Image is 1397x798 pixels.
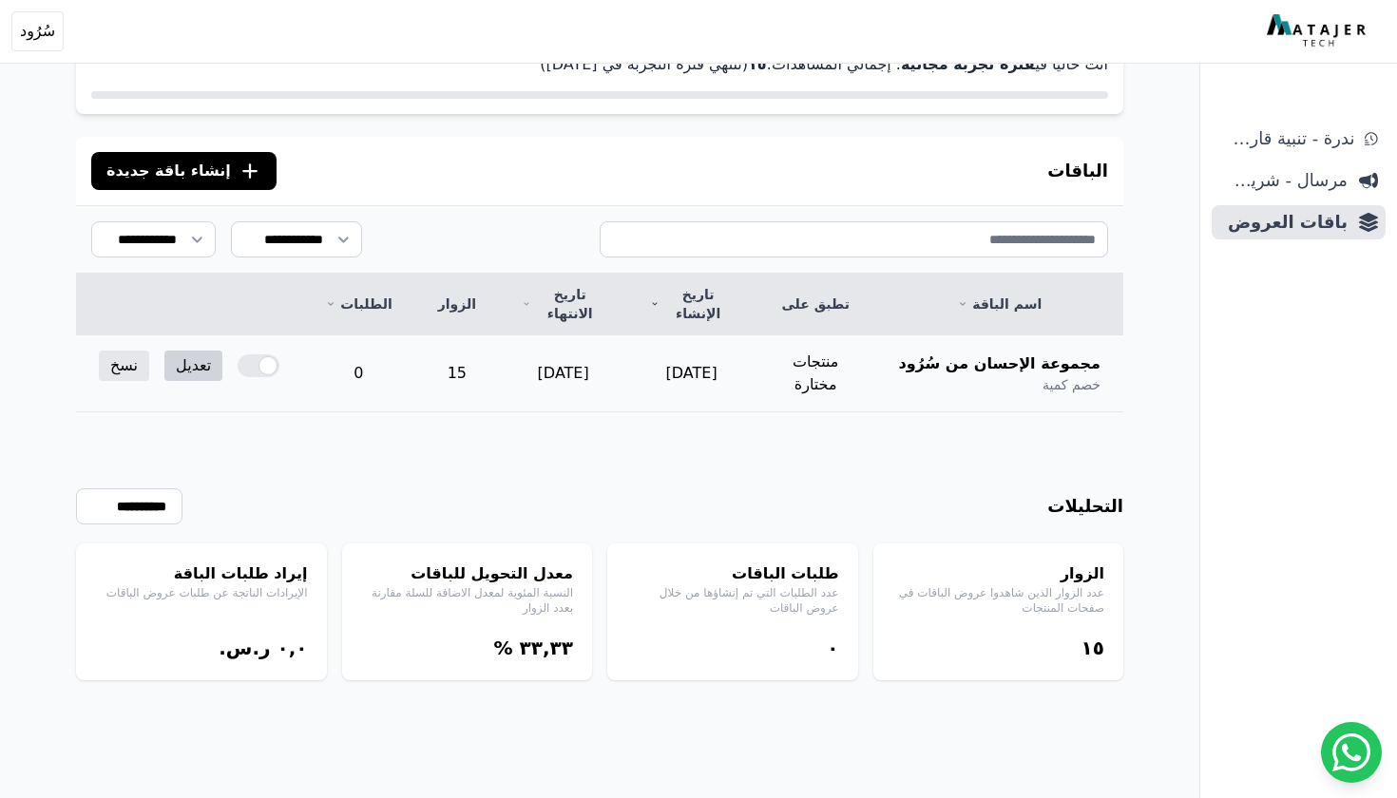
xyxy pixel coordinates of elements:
strong: فترة تجربة مجانية [901,55,1035,73]
a: تعديل [164,351,222,381]
td: 0 [302,335,414,412]
p: عدد الزوار الذين شاهدوا عروض الباقات في صفحات المنتجات [892,585,1105,616]
h4: طلبات الباقات [626,562,839,585]
th: تطبق على [756,274,876,335]
span: مجموعة الإحسان من سُرُود [898,352,1100,375]
div: ۰ [626,635,839,661]
span: % [494,636,513,659]
a: تاريخ الإنشاء [650,285,733,323]
a: تاريخ الانتهاء [522,285,604,323]
span: إنشاء باقة جديدة [106,160,231,182]
a: الطلبات [325,294,392,313]
span: ر.س. [219,636,270,659]
span: سُرُود [20,20,55,43]
td: [DATE] [627,335,756,412]
h4: إيراد طلبات الباقة [95,562,308,585]
strong: ١٥ [748,55,767,73]
h3: الباقات [1047,158,1108,184]
th: الزوار [415,274,499,335]
span: ندرة - تنبية قارب علي النفاذ [1219,125,1353,152]
a: اسم الباقة [898,294,1100,313]
a: نسخ [99,351,149,381]
td: منتجات مختارة [756,335,876,412]
span: باقات العروض [1219,209,1348,236]
td: 15 [415,335,499,412]
span: مرسال - شريط دعاية [1219,167,1348,194]
div: ١٥ [892,635,1105,661]
span: خصم كمية [1043,375,1100,394]
h3: التحليلات [1047,493,1123,520]
h4: الزوار [892,562,1105,585]
td: [DATE] [499,335,627,412]
bdi: ۰,۰ [277,636,307,659]
p: الإيرادات الناتجة عن طلبات عروض الباقات [95,585,308,600]
h4: معدل التحويل للباقات [361,562,574,585]
bdi: ۳۳,۳۳ [520,636,573,659]
img: MatajerTech Logo [1267,14,1370,48]
button: إنشاء باقة جديدة [91,152,277,190]
p: النسبة المئوية لمعدل الاضافة للسلة مقارنة بعدد الزوار [361,585,574,616]
p: أنت حاليا في . إجمالي المشاهدات: (تنتهي فترة التجربة في [DATE]) [91,53,1108,76]
p: عدد الطلبات التي تم إنشاؤها من خلال عروض الباقات [626,585,839,616]
button: سُرُود [11,11,64,51]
